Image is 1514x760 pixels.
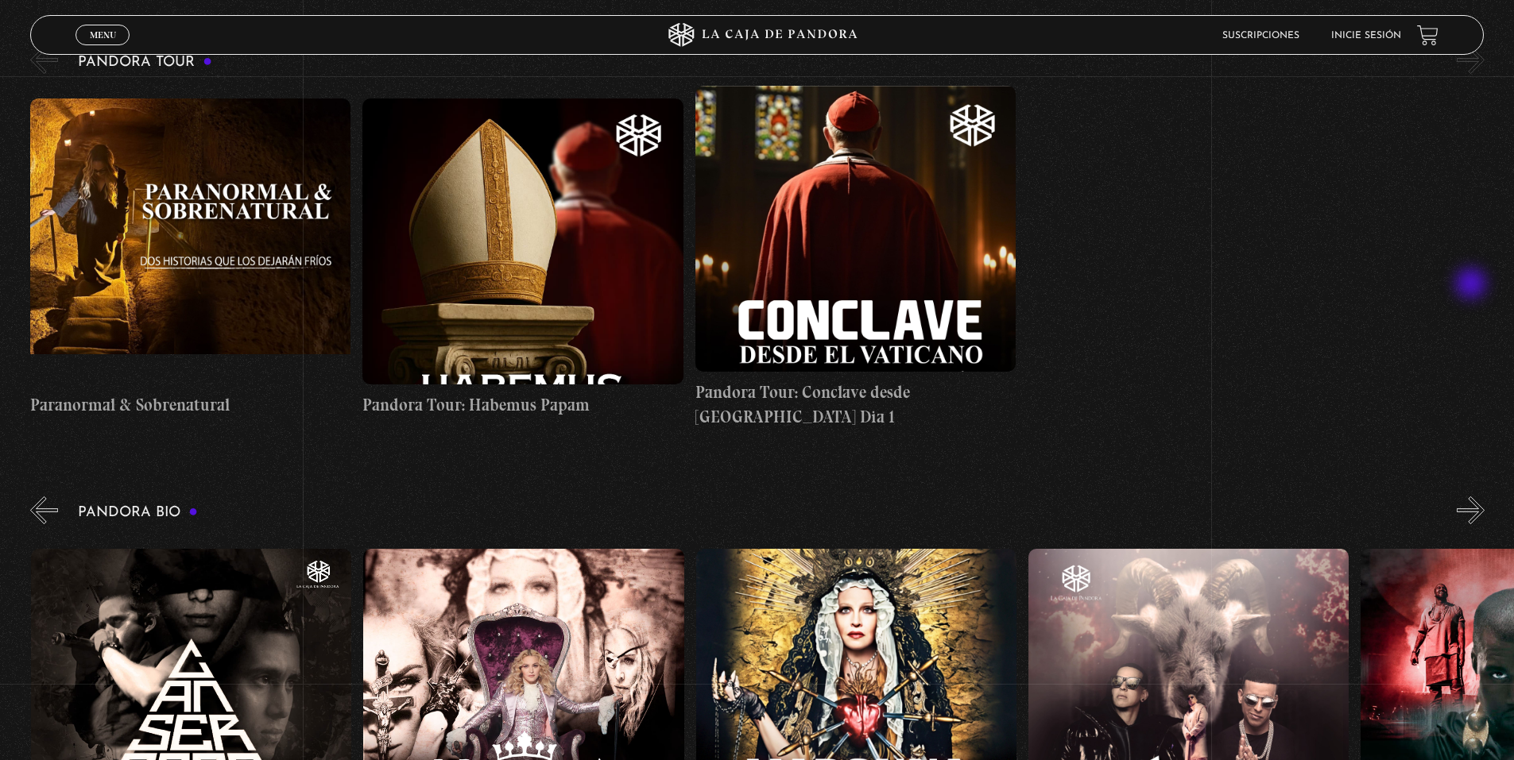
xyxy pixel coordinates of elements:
a: Inicie sesión [1331,31,1401,41]
span: Menu [90,30,116,40]
h3: Pandora Bio [78,505,198,520]
a: Paranormal & Sobrenatural [30,86,350,430]
button: Previous [30,46,58,74]
span: Cerrar [84,44,122,55]
h4: Pandora Tour: Conclave desde [GEOGRAPHIC_DATA] Dia 1 [695,380,1016,430]
a: Pandora Tour: Habemus Papam [362,86,683,430]
button: Next [1457,46,1485,74]
a: Suscripciones [1222,31,1299,41]
a: View your shopping cart [1417,25,1438,46]
h4: Paranormal & Sobrenatural [30,392,350,418]
button: Previous [30,496,58,524]
a: Pandora Tour: Conclave desde [GEOGRAPHIC_DATA] Dia 1 [695,86,1016,430]
button: Next [1457,496,1485,524]
h3: Pandora Tour [78,55,212,70]
h4: Pandora Tour: Habemus Papam [362,392,683,418]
